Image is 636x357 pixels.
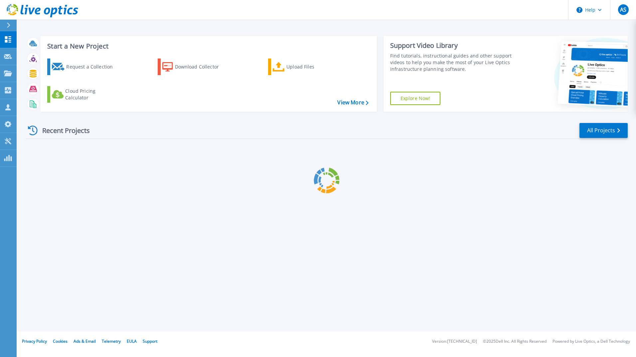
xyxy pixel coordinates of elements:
a: Cookies [53,338,68,344]
a: View More [337,99,368,106]
div: Download Collector [175,60,228,73]
a: Ads & Email [74,338,96,344]
a: All Projects [579,123,628,138]
a: Cloud Pricing Calculator [47,86,121,103]
li: Powered by Live Optics, a Dell Technology [553,339,630,344]
a: Download Collector [158,59,232,75]
div: Request a Collection [66,60,119,73]
a: EULA [127,338,137,344]
a: Support [143,338,157,344]
h3: Start a New Project [47,43,368,50]
div: Find tutorials, instructional guides and other support videos to help you make the most of your L... [390,53,515,72]
a: Explore Now! [390,92,441,105]
div: Support Video Library [390,41,515,50]
div: Cloud Pricing Calculator [65,88,118,101]
a: Telemetry [102,338,121,344]
a: Request a Collection [47,59,121,75]
a: Upload Files [268,59,342,75]
a: Privacy Policy [22,338,47,344]
div: Upload Files [286,60,340,73]
li: Version: [TECHNICAL_ID] [432,339,477,344]
div: Recent Projects [26,122,99,139]
li: © 2025 Dell Inc. All Rights Reserved [483,339,547,344]
span: AS [620,7,626,12]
